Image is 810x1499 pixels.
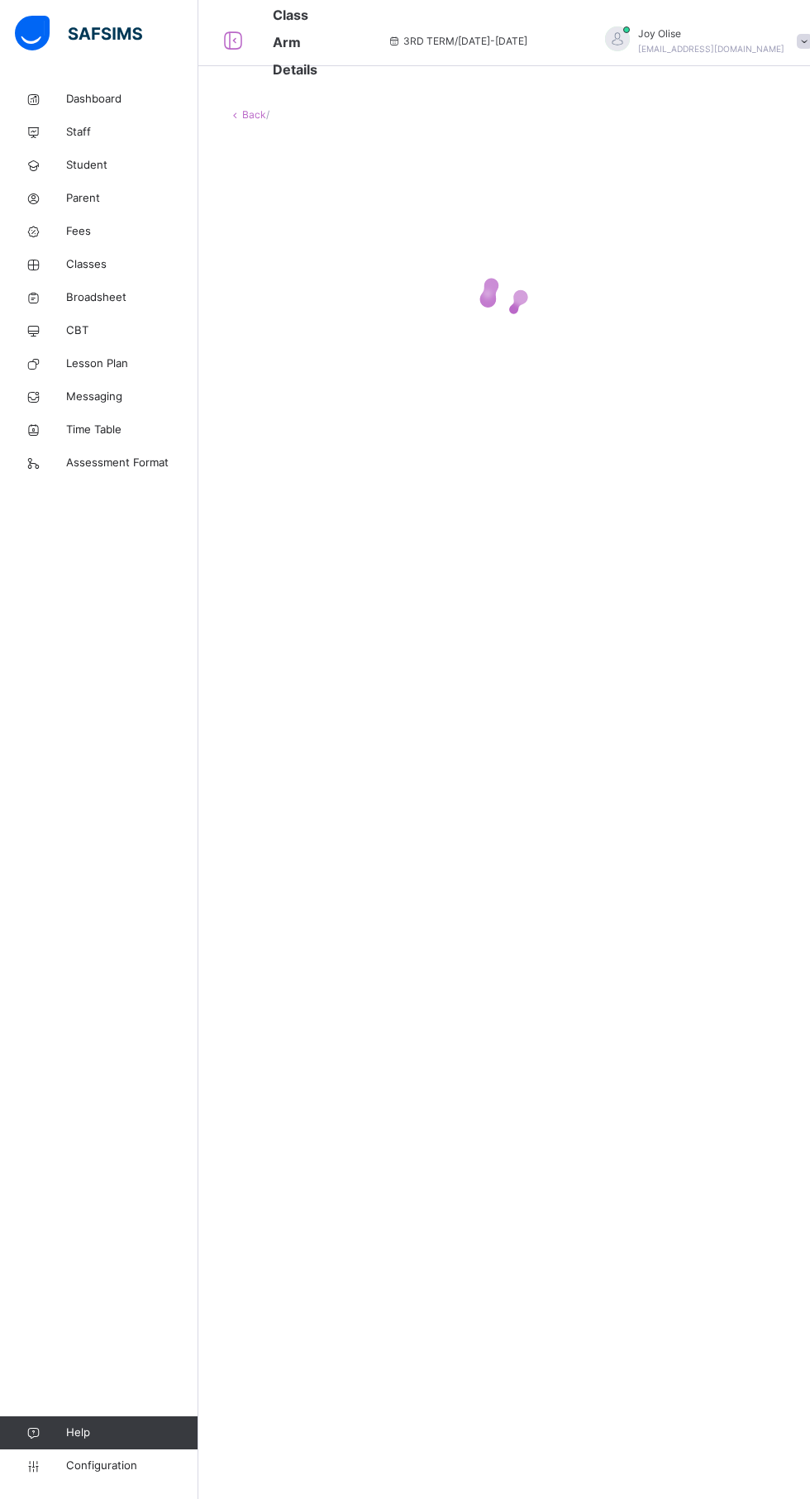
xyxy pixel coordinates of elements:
span: [EMAIL_ADDRESS][DOMAIN_NAME] [638,44,784,54]
span: Assessment Format [66,455,198,471]
span: Messaging [66,389,198,405]
span: Student [66,157,198,174]
span: Help [66,1425,198,1441]
img: safsims [15,16,142,50]
span: Time Table [66,422,198,438]
span: Joy Olise [638,26,784,41]
span: Staff [66,124,198,141]
span: CBT [66,322,198,339]
span: Class Arm Details [273,7,317,78]
span: Lesson Plan [66,356,198,372]
span: Configuration [66,1458,198,1474]
span: Fees [66,223,198,240]
span: Parent [66,190,198,207]
span: Dashboard [66,91,198,107]
span: Classes [66,256,198,273]
a: Back [242,108,266,121]
span: session/term information [387,34,527,49]
span: / [266,108,269,121]
span: Broadsheet [66,289,198,306]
